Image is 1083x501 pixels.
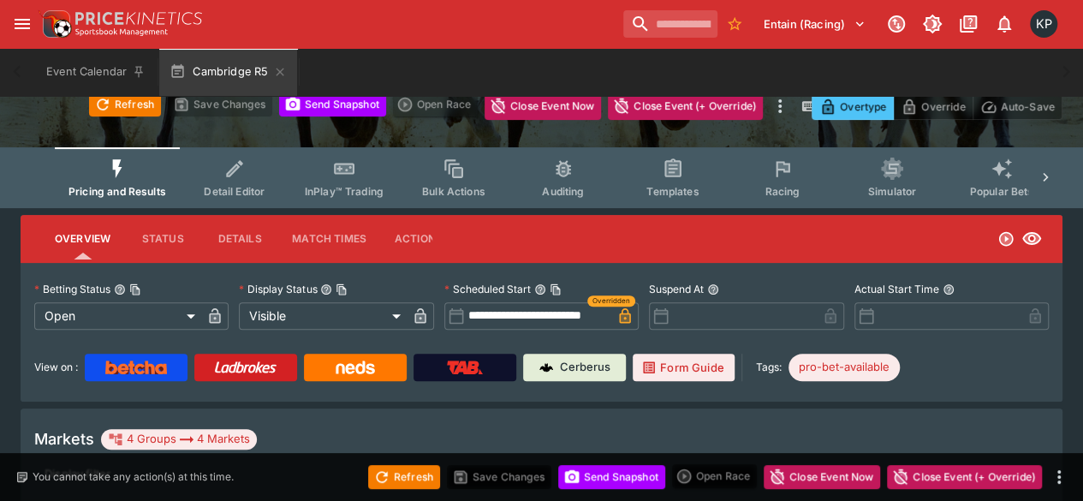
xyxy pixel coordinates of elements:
button: Actual Start Time [943,283,955,295]
img: Betcha [105,361,167,374]
button: Overtype [812,93,894,120]
button: more [1049,467,1069,487]
span: Racing [765,185,800,198]
button: more [770,92,790,120]
button: Cambridge R5 [159,48,297,96]
button: Auto-Save [973,93,1062,120]
p: Suspend At [649,282,704,296]
p: Scheduled Start [444,282,531,296]
button: Override [893,93,973,120]
img: PriceKinetics [75,12,202,25]
img: Cerberus [539,361,553,374]
p: Override [921,98,965,116]
div: split button [672,464,757,488]
span: InPlay™ Trading [305,185,384,198]
label: Tags: [756,354,782,381]
p: Cerberus [560,359,610,376]
p: Actual Start Time [854,282,939,296]
button: Close Event (+ Override) [608,92,763,120]
p: Betting Status [34,282,110,296]
button: Scheduled StartCopy To Clipboard [534,283,546,295]
div: Start From [812,93,1062,120]
div: Event type filters [55,147,1028,208]
button: Overview [41,218,124,259]
button: Refresh [368,465,440,489]
button: Close Event Now [764,465,880,489]
button: Event Calendar [36,48,156,96]
span: Templates [646,185,699,198]
div: Visible [239,302,406,330]
div: Betting Target: cerberus [788,354,900,381]
button: Select Tenant [753,10,876,38]
button: Copy To Clipboard [336,283,348,295]
button: Actions [380,218,457,259]
button: Betting StatusCopy To Clipboard [114,283,126,295]
span: pro-bet-available [788,359,900,376]
button: Kedar Pandit [1025,5,1062,43]
span: Overridden [592,295,630,307]
label: View on : [34,354,78,381]
input: search [623,10,717,38]
button: Connected to PK [881,9,912,39]
img: PriceKinetics Logo [38,7,72,41]
button: Status [124,218,201,259]
p: You cannot take any action(s) at this time. [33,469,234,485]
img: Sportsbook Management [75,28,168,36]
button: Copy To Clipboard [129,283,141,295]
a: Cerberus [523,354,626,381]
p: Auto-Save [1001,98,1055,116]
p: Overtype [840,98,886,116]
button: Toggle light/dark mode [917,9,948,39]
a: Form Guide [633,354,735,381]
button: open drawer [7,9,38,39]
button: Notifications [989,9,1020,39]
span: Bulk Actions [422,185,485,198]
button: Send Snapshot [558,465,665,489]
h5: Markets [34,429,94,449]
svg: Open [997,230,1015,248]
button: Details [201,218,278,259]
div: Kedar Pandit [1030,10,1057,38]
button: Refresh [89,92,161,116]
button: Documentation [953,9,984,39]
button: Send Snapshot [279,92,386,116]
button: No Bookmarks [721,10,748,38]
button: Suspend At [707,283,719,295]
img: TabNZ [447,361,483,374]
button: Match Times [278,218,380,259]
span: Auditing [542,185,584,198]
img: Neds [336,361,374,374]
button: Close Event (+ Override) [887,465,1042,489]
div: 4 Groups 4 Markets [108,429,250,450]
div: split button [393,92,478,116]
span: Detail Editor [204,185,265,198]
button: Copy To Clipboard [550,283,562,295]
p: Display Status [239,282,317,296]
div: Open [34,302,201,330]
svg: Visible [1021,229,1042,249]
button: Display StatusCopy To Clipboard [320,283,332,295]
span: Popular Bets [969,185,1033,198]
span: Pricing and Results [68,185,166,198]
span: Simulator [868,185,916,198]
button: Close Event Now [485,92,601,120]
img: Ladbrokes [214,361,277,374]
